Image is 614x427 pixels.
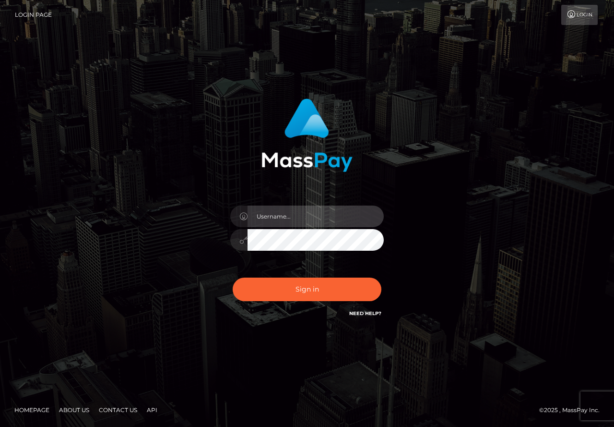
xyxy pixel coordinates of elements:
a: Contact Us [95,403,141,417]
div: © 2025 , MassPay Inc. [539,405,607,415]
a: About Us [55,403,93,417]
img: MassPay Login [261,98,353,172]
a: Login [561,5,598,25]
button: Sign in [233,278,381,301]
input: Username... [248,206,384,227]
a: Login Page [15,5,52,25]
a: Need Help? [349,310,381,317]
a: API [143,403,161,417]
a: Homepage [11,403,53,417]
